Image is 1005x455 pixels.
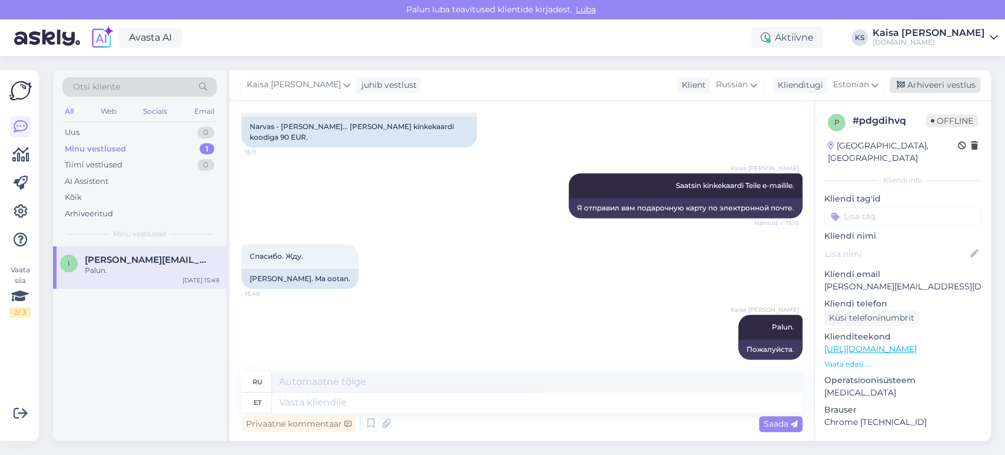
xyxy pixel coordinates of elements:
[824,207,981,225] input: Lisa tag
[824,175,981,186] div: Kliendi info
[676,181,794,190] span: Saatsin kinkekaardi Teile e-mailile.
[731,164,799,173] span: Kaisa [PERSON_NAME]
[755,360,799,369] span: 15:49
[824,440,981,451] div: [PERSON_NAME]
[65,176,108,187] div: AI Assistent
[873,28,998,47] a: Kaisa [PERSON_NAME][DOMAIN_NAME]
[824,230,981,242] p: Kliendi nimi
[65,127,79,139] div: Uus
[824,298,981,310] p: Kliendi telefon
[824,281,981,293] p: [PERSON_NAME][EMAIL_ADDRESS][DOMAIN_NAME]
[241,416,356,432] div: Privaatne kommentaar
[65,143,126,155] div: Minu vestlused
[825,248,968,261] input: Lisa nimi
[851,29,868,46] div: KS
[9,265,31,318] div: Vaata siia
[65,208,113,220] div: Arhiveeritud
[824,387,981,399] p: [MEDICAL_DATA]
[65,192,82,203] div: Kõik
[890,77,980,93] div: Arhiveeri vestlus
[197,127,214,139] div: 0
[755,219,799,227] span: Nähtud ✓ 15:15
[250,252,303,261] span: Спасибо. Жду.
[873,38,985,47] div: [DOMAIN_NAME]
[68,259,70,268] span: i
[113,229,166,239] span: Minu vestlused
[873,28,985,38] div: Kaisa [PERSON_NAME]
[253,372,263,392] div: ru
[926,114,978,127] span: Offline
[357,79,417,91] div: juhib vestlust
[824,193,981,205] p: Kliendi tag'id
[738,339,802,360] div: Пожалуйста.
[716,78,748,91] span: Russian
[828,140,958,164] div: [GEOGRAPHIC_DATA], [GEOGRAPHIC_DATA]
[834,118,840,127] span: p
[824,331,981,343] p: Klienditeekond
[98,104,119,119] div: Web
[73,81,120,93] span: Otsi kliente
[824,374,981,387] p: Operatsioonisüsteem
[62,104,76,119] div: All
[119,28,182,48] a: Avasta AI
[245,148,289,157] span: 15:11
[772,322,794,331] span: Palun.
[65,159,122,171] div: Tiimi vestlused
[569,198,802,218] div: Я отправил вам подарочную карту по электронной почте.
[824,359,981,370] p: Vaata edasi ...
[89,25,114,50] img: explore-ai
[9,80,32,102] img: Askly Logo
[751,27,823,48] div: Aktiivne
[245,289,289,298] span: 15:48
[731,305,799,314] span: Kaisa [PERSON_NAME]
[572,4,599,15] span: Luba
[853,114,926,128] div: # pdgdihvq
[85,265,219,276] div: Palun.
[824,404,981,416] p: Brauser
[9,307,31,318] div: 2 / 3
[200,143,214,155] div: 1
[183,276,219,285] div: [DATE] 15:49
[833,78,869,91] span: Estonian
[192,104,217,119] div: Email
[764,418,798,429] span: Saada
[677,79,706,91] div: Klient
[824,310,919,326] div: Küsi telefoninumbrit
[773,79,823,91] div: Klienditugi
[254,393,261,413] div: et
[241,117,477,147] div: Narvas - [PERSON_NAME]... [PERSON_NAME] kinkekaardi koodiga 90 EUR.
[241,269,359,289] div: [PERSON_NAME]. Ma ootan.
[85,255,207,265] span: irene.74k@mail.ru
[197,159,214,171] div: 0
[824,268,981,281] p: Kliendi email
[247,78,341,91] span: Kaisa [PERSON_NAME]
[141,104,170,119] div: Socials
[824,416,981,428] p: Chrome [TECHNICAL_ID]
[824,344,917,354] a: [URL][DOMAIN_NAME]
